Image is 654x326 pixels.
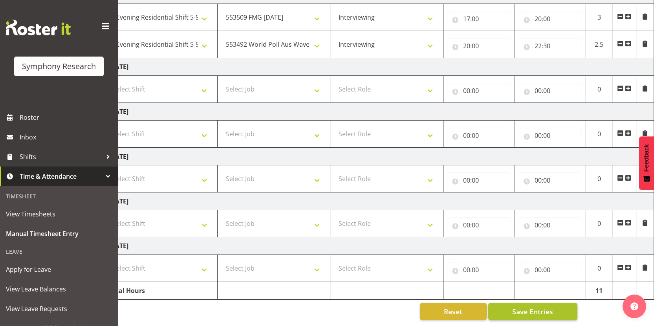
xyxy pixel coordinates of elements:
span: View Timesheets [6,208,112,220]
input: Click to select... [447,38,511,54]
td: [DATE] [104,58,654,76]
div: Symphony Research [22,60,96,72]
td: 0 [586,165,612,192]
input: Click to select... [519,128,582,143]
td: 11 [586,282,612,300]
button: Reset [420,303,487,320]
td: 0 [586,255,612,282]
div: Timesheet [2,188,116,204]
input: Click to select... [447,83,511,99]
a: View Leave Balances [2,279,116,299]
td: 0 [586,210,612,237]
a: View Timesheets [2,204,116,224]
span: Inbox [20,131,114,143]
td: 3 [586,4,612,31]
button: Save Entries [488,303,577,320]
input: Click to select... [519,172,582,188]
img: help-xxl-2.png [630,302,638,310]
span: Time & Attendance [20,170,102,182]
input: Click to select... [519,11,582,27]
input: Click to select... [447,128,511,143]
input: Click to select... [519,38,582,54]
span: Apply for Leave [6,264,112,275]
a: Apply for Leave [2,260,116,279]
td: [DATE] [104,148,654,165]
input: Click to select... [447,217,511,233]
a: View Leave Requests [2,299,116,319]
td: [DATE] [104,237,654,255]
input: Click to select... [447,11,511,27]
span: Manual Timesheet Entry [6,228,112,240]
span: Roster [20,112,114,123]
button: Feedback - Show survey [639,136,654,190]
span: Feedback [643,144,650,172]
input: Click to select... [519,262,582,278]
span: Shifts [20,151,102,163]
span: Save Entries [512,306,553,317]
td: [DATE] [104,103,654,121]
td: [DATE] [104,192,654,210]
td: 2.5 [586,31,612,58]
img: Rosterit website logo [6,20,71,35]
input: Click to select... [519,217,582,233]
td: 0 [586,121,612,148]
span: Reset [444,306,462,317]
span: View Leave Requests [6,303,112,315]
input: Click to select... [447,172,511,188]
a: Manual Timesheet Entry [2,224,116,244]
input: Click to select... [519,83,582,99]
td: 0 [586,76,612,103]
td: Total Hours [104,282,218,300]
span: View Leave Balances [6,283,112,295]
div: Leave [2,244,116,260]
input: Click to select... [447,262,511,278]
